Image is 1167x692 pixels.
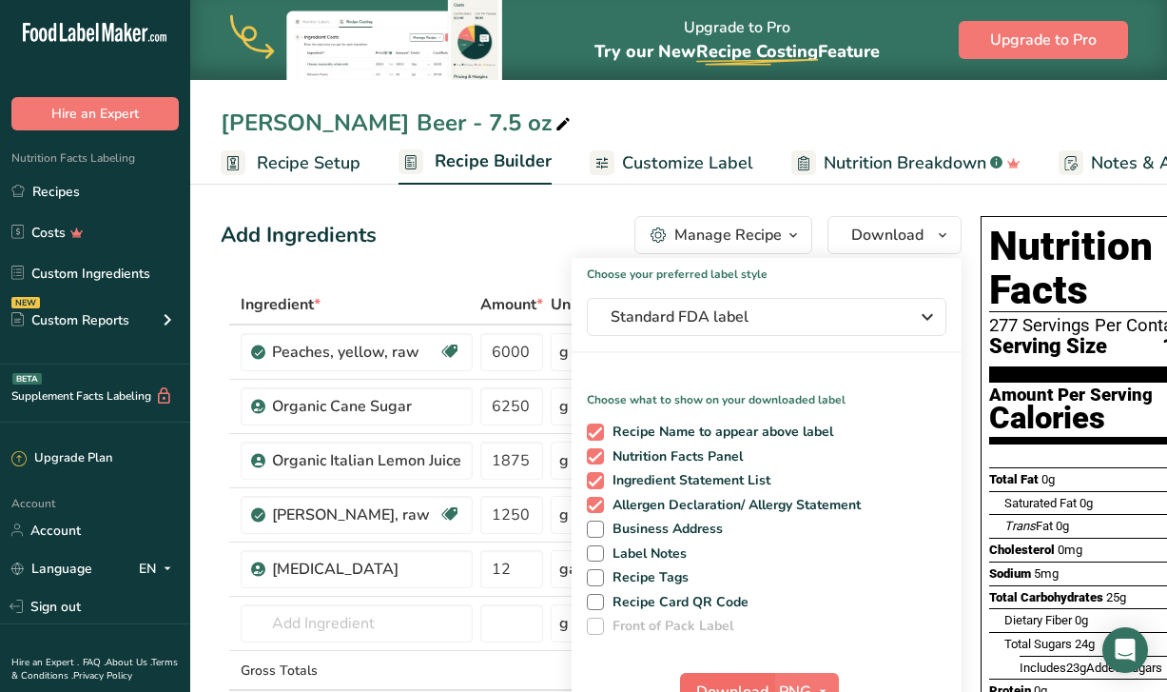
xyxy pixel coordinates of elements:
[1079,496,1093,510] span: 0g
[851,224,924,247] span: Download
[11,97,179,130] button: Hire an Expert
[221,106,574,140] div: [PERSON_NAME] Beer - 7.5 oz
[241,293,321,316] span: Ingredient
[559,449,569,472] div: g
[272,449,461,472] div: Organic Italian Lemon Juice
[83,656,106,669] a: FAQ .
[611,306,896,328] span: Standard FDA label
[551,293,587,316] span: Unit
[604,448,744,465] span: Nutrition Facts Panel
[989,590,1103,604] span: Total Carbohydrates
[604,594,749,611] span: Recipe Card QR Code
[604,424,834,441] span: Recipe Name to appear above label
[1004,496,1077,510] span: Saturated Fat
[559,504,569,526] div: g
[590,142,753,185] a: Customize Label
[604,521,724,538] span: Business Address
[272,504,438,526] div: [PERSON_NAME], raw
[989,335,1107,359] span: Serving Size
[1041,472,1055,486] span: 0g
[989,566,1031,581] span: Sodium
[1004,613,1072,627] span: Dietary Fiber
[559,558,604,581] div: gallon
[11,656,79,669] a: Hire an Expert .
[572,376,962,408] p: Choose what to show on your downloaded label
[634,216,812,254] button: Manage Recipe
[399,140,552,186] a: Recipe Builder
[989,472,1039,486] span: Total Fat
[1056,519,1069,533] span: 0g
[572,258,962,283] h1: Choose your preferred label style
[1020,661,1162,675] span: Includes Added Sugars
[559,341,569,364] div: g
[1004,519,1036,533] i: Trans
[1075,613,1088,627] span: 0g
[1075,637,1095,651] span: 24g
[1106,590,1126,604] span: 25g
[221,142,360,185] a: Recipe Setup
[674,224,782,247] div: Manage Recipe
[1102,627,1148,673] div: Open Intercom Messenger
[604,545,688,563] span: Label Notes
[1058,543,1082,557] span: 0mg
[11,449,112,468] div: Upgrade Plan
[587,298,946,336] button: Standard FDA label
[272,558,461,581] div: [MEDICAL_DATA]
[604,497,862,514] span: Allergen Declaration/ Allergy Statement
[257,150,360,176] span: Recipe Setup
[959,21,1128,59] button: Upgrade to Pro
[604,472,771,489] span: Ingredient Statement List
[272,395,461,418] div: Organic Cane Sugar
[604,569,690,586] span: Recipe Tags
[1004,519,1053,533] span: Fat
[139,557,179,580] div: EN
[241,604,473,643] input: Add Ingredient
[272,341,438,364] div: Peaches, yellow, raw
[73,669,132,682] a: Privacy Policy
[1004,637,1072,651] span: Total Sugars
[989,405,1153,432] div: Calories
[221,220,377,251] div: Add Ingredients
[11,310,129,330] div: Custom Reports
[12,373,42,385] div: BETA
[11,552,92,585] a: Language
[11,656,178,682] a: Terms & Conditions .
[1034,566,1059,581] span: 5mg
[622,150,753,176] span: Customize Label
[106,656,151,669] a: About Us .
[990,29,1097,51] span: Upgrade to Pro
[1066,661,1086,675] span: 23g
[824,150,986,176] span: Nutrition Breakdown
[435,148,552,174] span: Recipe Builder
[791,142,1021,185] a: Nutrition Breakdown
[241,661,473,681] div: Gross Totals
[827,216,962,254] button: Download
[594,40,880,63] span: Try our New Feature
[11,297,40,308] div: NEW
[989,386,1153,405] div: Amount Per Serving
[604,618,734,635] span: Front of Pack Label
[989,543,1055,557] span: Cholesterol
[559,395,569,418] div: g
[696,40,818,63] span: Recipe Costing
[594,1,880,80] div: Upgrade to Pro
[480,293,543,316] span: Amount
[559,612,569,635] div: g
